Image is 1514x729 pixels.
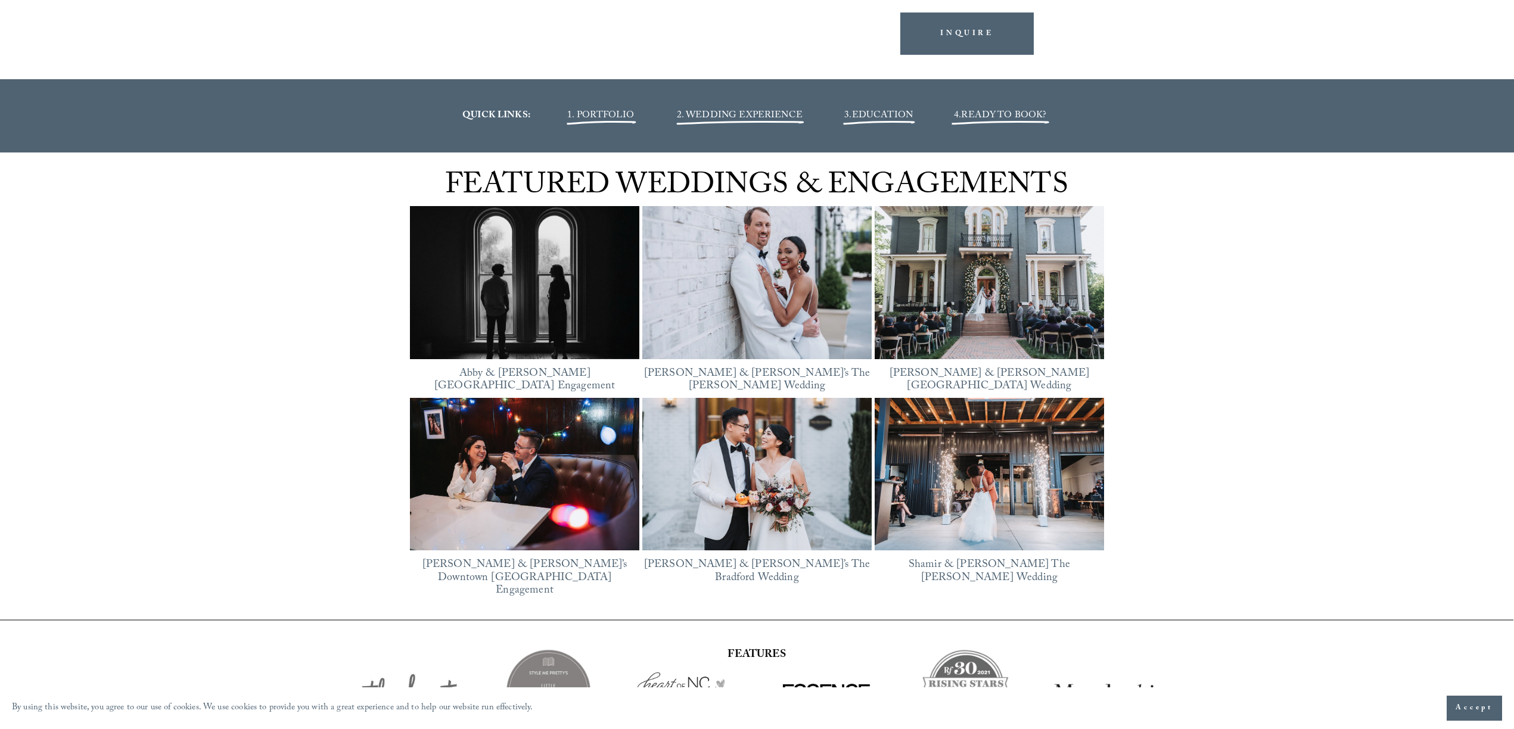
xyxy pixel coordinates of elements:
img: Justine &amp; Xinli’s The Bradford Wedding [642,398,872,551]
a: [PERSON_NAME] & [PERSON_NAME]’s The [PERSON_NAME] Wedding [644,365,870,397]
img: Abby &amp; Reed’s Heights House Hotel Engagement [410,197,639,369]
strong: FEATURES [728,646,786,665]
span: 3. [844,108,913,124]
span: Accept [1456,702,1493,714]
span: 4. [954,108,961,124]
a: EDUCATION [852,108,913,124]
a: [PERSON_NAME] & [PERSON_NAME]’s Downtown [GEOGRAPHIC_DATA] Engagement [422,556,627,600]
a: READY TO BOOK? [961,108,1046,124]
a: Bella &amp; Mike’s The Maxwell Raleigh Wedding [642,206,872,359]
a: Abby & [PERSON_NAME][GEOGRAPHIC_DATA] Engagement [434,365,615,397]
a: Abby &amp; Reed’s Heights House Hotel Engagement [410,206,639,359]
span: FEATURED WEDDINGS & ENGAGEMENTS [445,163,1068,213]
p: By using this website, you agree to our use of cookies. We use cookies to provide you with a grea... [12,700,533,717]
img: Lorena &amp; Tom’s Downtown Durham Engagement [410,398,639,551]
img: Bella &amp; Mike’s The Maxwell Raleigh Wedding [642,197,872,369]
button: Accept [1447,696,1502,721]
a: INQUIRE [900,13,1034,55]
img: Shamir &amp; Keegan’s The Meadows Raleigh Wedding [875,398,1104,551]
a: [PERSON_NAME] & [PERSON_NAME]’s The Bradford Wedding [644,556,870,588]
strong: QUICK LINKS: [462,108,530,124]
a: [PERSON_NAME] & [PERSON_NAME][GEOGRAPHIC_DATA] Wedding [890,365,1090,397]
a: Shamir & [PERSON_NAME] The [PERSON_NAME] Wedding [909,556,1070,588]
a: 2. WEDDING EXPERIENCE [677,108,803,124]
img: Chantel &amp; James’ Heights House Hotel Wedding [875,206,1104,359]
a: 1. PORTFOLIO [567,108,634,124]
